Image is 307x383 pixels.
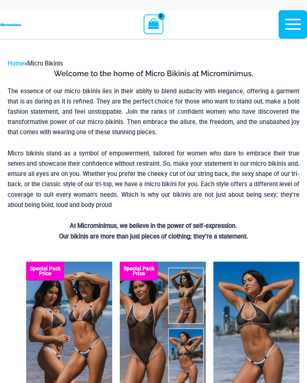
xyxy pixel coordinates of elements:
[144,14,163,34] a: View Shopping Cart, empty
[26,266,64,276] b: Special Pack Price
[8,60,24,67] a: Home
[70,222,237,229] strong: At Microminimus, we believe in the power of self-expression.
[120,266,158,276] b: Special Pack Price
[8,148,299,210] p: Micro bikinis stand as a symbol of empowerment, tailored for women who dare to embrace their true...
[59,233,248,240] strong: Our bikinis are more than just pieces of clothing; they’re a statement.
[8,86,299,137] p: The essence of our micro bikinis lies in their ability to blend audacity with elegance, offering ...
[8,69,299,78] h3: Welcome to the home of Micro Bikinis at Microminimus.
[27,60,63,67] span: Micro Bikinis
[8,60,63,67] span: »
